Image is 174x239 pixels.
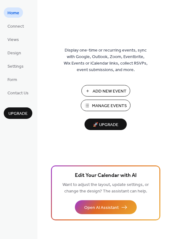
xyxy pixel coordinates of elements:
[4,88,32,98] a: Contact Us
[4,34,23,44] a: Views
[7,77,17,83] span: Form
[85,119,127,130] button: 🚀 Upgrade
[4,7,23,18] a: Home
[81,100,130,111] button: Manage Events
[7,50,21,56] span: Design
[4,61,27,71] a: Settings
[62,181,149,196] span: Want to adjust the layout, update settings, or change the design? The assistant can help.
[4,107,32,119] button: Upgrade
[7,23,24,30] span: Connect
[4,47,25,58] a: Design
[7,90,29,97] span: Contact Us
[81,85,130,97] button: Add New Event
[7,10,19,16] span: Home
[7,37,19,43] span: Views
[92,103,127,109] span: Manage Events
[88,121,123,129] span: 🚀 Upgrade
[93,88,126,95] span: Add New Event
[4,74,21,84] a: Form
[84,205,119,211] span: Open AI Assistant
[75,200,137,214] button: Open AI Assistant
[7,63,24,70] span: Settings
[8,110,28,117] span: Upgrade
[64,47,148,73] span: Display one-time or recurring events, sync with Google, Outlook, Zoom, Eventbrite, Wix Events or ...
[75,171,137,180] span: Edit Your Calendar with AI
[4,21,28,31] a: Connect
